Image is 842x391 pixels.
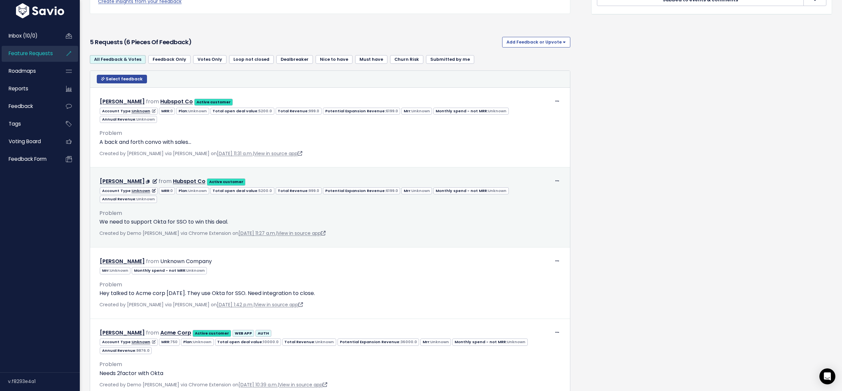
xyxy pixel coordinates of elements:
[502,37,570,48] button: Add Feedback or Upvote
[159,339,180,345] span: MRR:
[279,381,327,388] a: View in source app
[9,103,33,110] span: Feedback
[186,268,205,273] span: Unknown
[99,381,327,388] span: Created by Demo [PERSON_NAME] via Chrome Extension on |
[100,116,157,123] span: Annual Revenue:
[99,281,122,288] span: Problem
[188,188,207,193] span: Unknown
[99,289,561,297] p: Hey talked to Acme corp [DATE]. They use Okta for SSO. Need integration to close.
[146,98,159,105] span: from
[276,108,322,115] span: Total Revenue:
[452,339,527,345] span: Monthly spend - not MRR:
[323,108,400,115] span: Potential Expansion Revenue:
[209,179,243,184] strong: Active customer
[217,301,253,308] a: [DATE] 1:42 p.m.
[90,38,499,47] h3: 5 Requests (6 pieces of Feedback)
[136,117,155,122] span: Unknown
[401,108,432,115] span: Mrr:
[99,360,122,368] span: Problem
[100,98,145,105] a: [PERSON_NAME]
[100,329,145,337] a: [PERSON_NAME]
[136,348,150,353] span: 9876.0
[176,187,209,194] span: Plan:
[146,257,159,265] span: from
[100,267,130,274] span: Mrr:
[100,339,158,345] span: Account Type:
[488,188,506,193] span: Unknown
[315,339,334,344] span: Unknown
[99,129,122,137] span: Problem
[100,177,145,185] a: [PERSON_NAME]
[217,150,253,157] a: [DATE] 11:31 a.m.
[433,187,508,194] span: Monthly spend - not MRR:
[132,108,156,114] a: Unknown
[2,46,55,61] a: Feature Requests
[9,85,28,92] span: Reports
[170,188,173,193] span: 0
[110,268,128,273] span: Unknown
[188,108,207,114] span: Unknown
[99,150,302,157] span: Created by [PERSON_NAME] via [PERSON_NAME] on |
[106,76,143,82] span: Select feedback
[258,108,272,114] span: 5200.0
[316,55,352,64] a: Nice to have
[277,230,326,237] a: View in source app
[210,108,274,115] span: Total open deal value:
[411,108,430,114] span: Unknown
[255,301,303,308] a: View in source app
[99,209,122,217] span: Problem
[159,187,175,194] span: MRR:
[8,373,80,390] div: v.f8293e4a1
[136,196,155,202] span: Unknown
[430,339,449,344] span: Unknown
[132,188,156,193] a: Unknown
[176,108,209,115] span: Plan:
[2,28,55,44] a: Inbox (10/0)
[507,339,525,344] span: Unknown
[9,138,41,145] span: Voting Board
[258,331,269,336] strong: AUTH
[420,339,451,345] span: Mrr:
[390,55,423,64] a: Churn Risk
[195,331,229,336] strong: Active customer
[819,368,835,384] div: Open Intercom Messenger
[2,99,55,114] a: Feedback
[14,3,66,18] img: logo-white.9d6f32f41409.svg
[426,55,474,64] a: Submitted by me
[100,108,158,115] span: Account Type:
[411,188,430,193] span: Unknown
[238,230,276,237] a: [DATE] 11:27 a.m.
[170,108,173,114] span: 0
[100,187,158,194] span: Account Type:
[160,98,193,105] a: Hubspot Co
[159,108,175,115] span: MRR:
[400,339,417,344] span: 36000.0
[100,257,145,265] a: [PERSON_NAME]
[276,55,313,64] a: Dealbreaker
[197,99,231,105] strong: Active customer
[488,108,506,114] span: Unknown
[9,67,36,74] span: Roadmaps
[170,339,178,344] span: 750
[193,55,226,64] a: Votes Only
[238,381,278,388] a: [DATE] 10:39 a.m.
[99,369,561,377] p: Needs 2factor with Okta
[309,108,319,114] span: 999.0
[99,218,561,226] p: We need to support Okta for SSO to win this deal.
[9,32,38,39] span: Inbox (10/0)
[90,55,146,64] a: All Feedback & Votes
[433,108,508,115] span: Monthly spend - not MRR:
[100,196,157,203] span: Annual Revenue:
[99,230,326,237] span: Created by Demo [PERSON_NAME] via Chrome Extension on |
[355,55,387,64] a: Must have
[235,331,252,336] strong: WEB APP
[210,187,274,194] span: Total open deal value:
[9,155,47,162] span: Feedback form
[401,187,432,194] span: Mrr:
[2,63,55,79] a: Roadmaps
[100,347,152,354] span: Annual Revenue:
[148,55,191,64] a: Feedback Only
[229,55,274,64] a: Loop not closed
[132,267,207,274] span: Monthly spend - not MRR:
[97,75,147,83] button: Select feedback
